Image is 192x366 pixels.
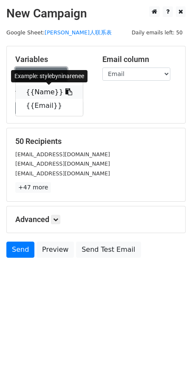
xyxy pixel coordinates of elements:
h2: New Campaign [6,6,186,21]
a: +47 more [15,182,51,193]
a: Daily emails left: 50 [129,29,186,36]
small: [EMAIL_ADDRESS][DOMAIN_NAME] [15,170,110,177]
a: {{Email}} [16,99,83,113]
h5: Email column [102,55,177,64]
h5: 50 Recipients [15,137,177,146]
a: Send Test Email [76,242,141,258]
small: [EMAIL_ADDRESS][DOMAIN_NAME] [15,151,110,158]
span: Daily emails left: 50 [129,28,186,37]
div: 聊天小组件 [150,325,192,366]
a: [PERSON_NAME]人联系表 [45,29,112,36]
small: [EMAIL_ADDRESS][DOMAIN_NAME] [15,160,110,167]
h5: Variables [15,55,90,64]
a: Send [6,242,34,258]
div: Example: stylebyninarenee [11,70,88,82]
iframe: Chat Widget [150,325,192,366]
a: {{Name}} [16,85,83,99]
a: Preview [37,242,74,258]
h5: Advanced [15,215,177,224]
small: Google Sheet: [6,29,112,36]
